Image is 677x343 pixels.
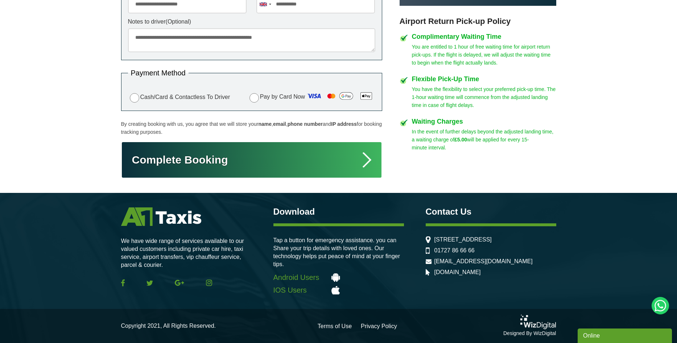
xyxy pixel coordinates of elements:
[434,258,533,265] a: [EMAIL_ADDRESS][DOMAIN_NAME]
[206,280,212,286] img: Instagram
[273,286,404,294] a: IOS Users
[400,17,556,26] h3: Airport Return Pick-up Policy
[412,85,556,109] p: You have the flexibility to select your preferred pick-up time. The 1-hour waiting time will comm...
[434,269,481,276] a: [DOMAIN_NAME]
[412,76,556,82] h4: Flexible Pick-Up Time
[412,33,556,40] h4: Complimentary Waiting Time
[288,121,323,127] strong: phone number
[121,120,382,136] p: By creating booking with us, you agree that we will store your , , and for booking tracking purpo...
[318,323,352,329] a: Terms of Use
[146,280,153,286] img: Twitter
[426,236,556,243] li: [STREET_ADDRESS]
[121,141,382,178] button: Complete Booking
[128,69,189,77] legend: Payment Method
[248,90,375,104] label: Pay by Card Now
[273,236,404,268] p: Tap a button for emergency assistance. you can Share your trip details with loved ones. Our techn...
[331,121,357,127] strong: IP address
[128,19,375,25] label: Notes to driver
[249,93,259,103] input: Pay by Card Now
[121,237,252,269] p: We have wide range of services available to our valued customers including private car hire, taxi...
[412,118,556,125] h4: Waiting Charges
[121,322,216,330] p: Copyright 2021, All Rights Reserved.
[412,128,556,152] p: In the event of further delays beyond the adjusted landing time, a waiting charge of will be appl...
[503,329,556,337] p: Designed By WizDigital
[273,273,404,282] a: Android Users
[454,137,467,142] strong: £5.00
[412,43,556,67] p: You are entitled to 1 hour of free waiting time for airport return pick-ups. If the flight is del...
[128,92,230,103] label: Cash/Card & Contactless To Driver
[273,207,404,216] h3: Download
[434,247,475,254] a: 01727 86 66 66
[520,315,556,329] img: Wiz Digital
[121,279,125,286] img: Facebook
[426,207,556,216] h3: Contact Us
[175,280,184,286] img: Google Plus
[273,121,286,127] strong: email
[258,121,272,127] strong: name
[166,18,191,25] span: (Optional)
[130,93,139,103] input: Cash/Card & Contactless To Driver
[121,207,201,226] img: A1 Taxis St Albans
[361,323,397,329] a: Privacy Policy
[578,327,673,343] iframe: chat widget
